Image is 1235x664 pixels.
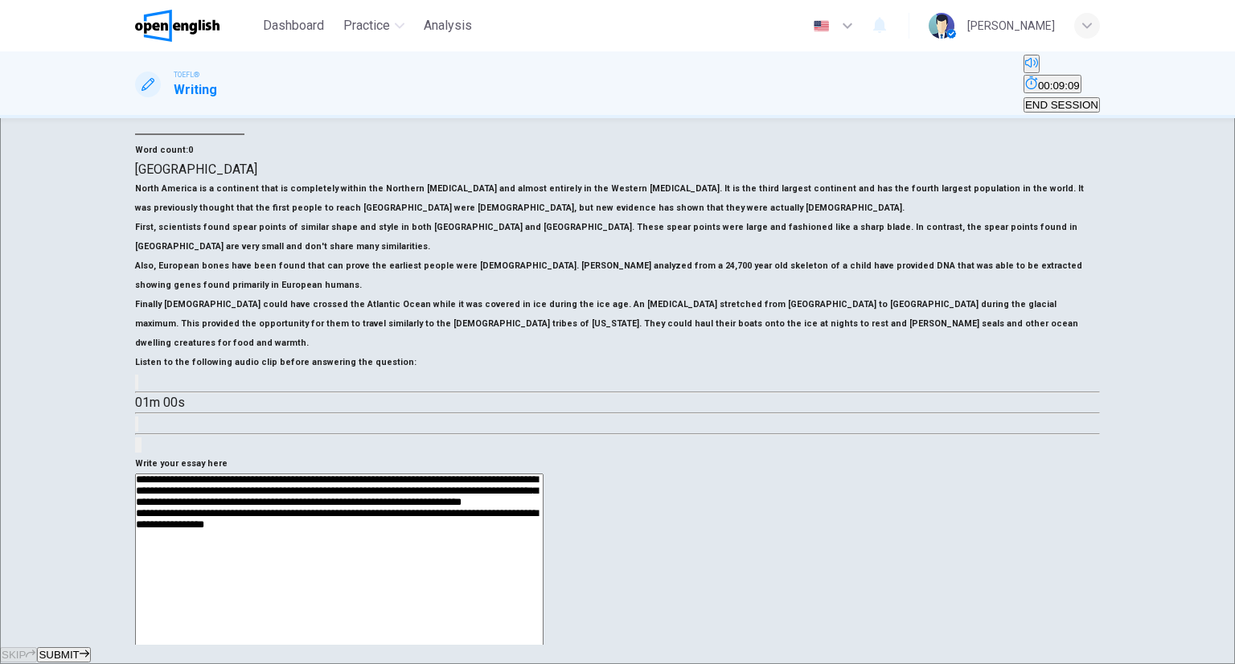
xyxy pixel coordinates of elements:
[174,80,217,100] h1: Writing
[135,141,1100,160] h6: Word count :
[135,295,1100,353] h6: Finally [DEMOGRAPHIC_DATA] could have crossed the Atlantic Ocean while it was covered in ice duri...
[256,11,330,40] button: Dashboard
[811,20,831,32] img: en
[135,256,1100,295] h6: Also, European bones have been found that can prove the earliest people were [DEMOGRAPHIC_DATA]. ...
[417,11,478,40] button: Analysis
[1024,75,1081,93] button: 00:09:09
[135,162,257,177] span: [GEOGRAPHIC_DATA]
[135,353,1100,372] h6: Listen to the following audio clip before answering the question :
[424,16,472,35] span: Analysis
[2,649,26,661] span: SKIP
[135,416,138,432] button: Click to see the audio transcription
[37,647,90,662] button: SUBMIT
[967,16,1055,35] div: [PERSON_NAME]
[343,16,390,35] span: Practice
[1024,75,1100,95] div: Hide
[1024,55,1100,75] div: Mute
[1024,97,1100,113] button: END SESSION
[39,649,79,661] span: SUBMIT
[929,13,954,39] img: Profile picture
[263,16,324,35] span: Dashboard
[135,10,220,42] img: OpenEnglish logo
[337,11,411,40] button: Practice
[135,179,1100,218] h6: North America is a continent that is completely within the Northern [MEDICAL_DATA] and almost ent...
[1038,80,1080,92] span: 00:09:09
[135,454,1100,473] h6: Write your essay here
[174,69,199,80] span: TOEFL®
[135,10,256,42] a: OpenEnglish logo
[1025,99,1098,111] span: END SESSION
[135,395,185,410] span: 01m 00s
[135,218,1100,256] h6: First, scientists found spear points of similar shape and style in both [GEOGRAPHIC_DATA] and [GE...
[188,145,193,155] strong: 0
